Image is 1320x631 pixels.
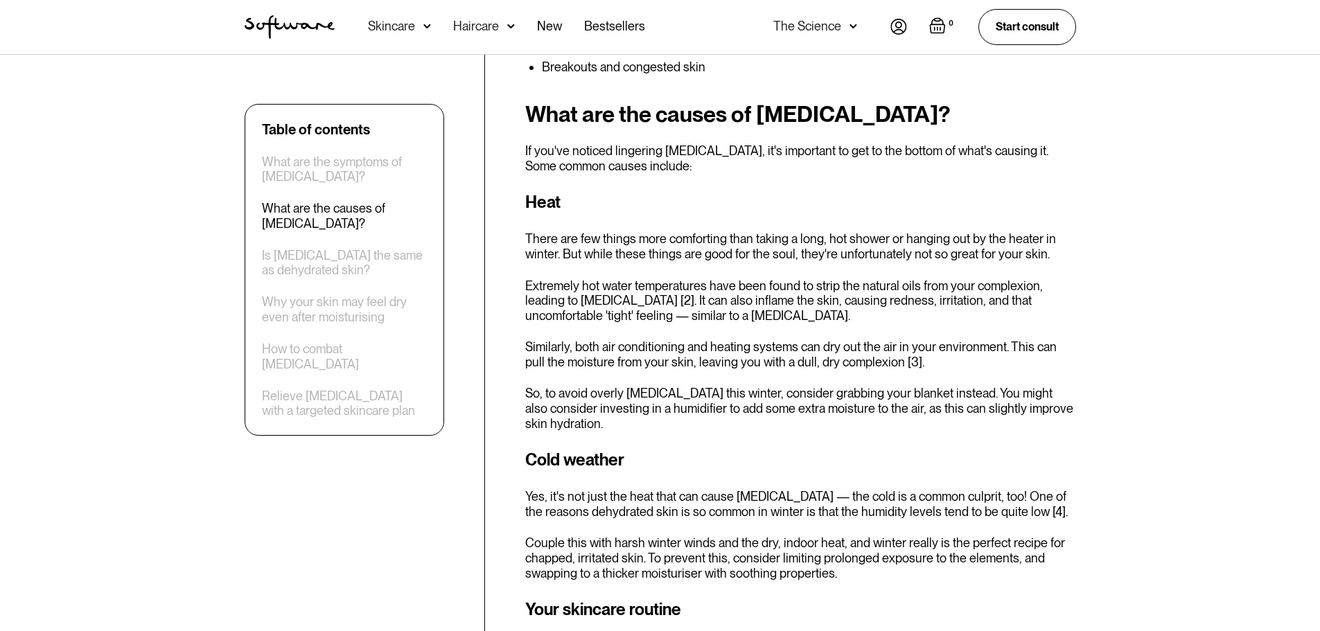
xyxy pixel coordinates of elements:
a: Is [MEDICAL_DATA] the same as dehydrated skin? [262,248,427,278]
div: 0 [946,17,956,30]
p: Yes, it's not just the heat that can cause [MEDICAL_DATA] — the cold is a common culprit, too! On... [525,489,1076,519]
h3: Cold weather [525,447,1076,472]
div: Table of contents [262,121,370,138]
div: Skincare [368,19,415,33]
p: If you've noticed lingering [MEDICAL_DATA], it's important to get to the bottom of what's causing... [525,143,1076,173]
img: arrow down [423,19,431,33]
a: How to combat [MEDICAL_DATA] [262,341,427,371]
a: Open empty cart [929,17,956,37]
p: So, to avoid overly [MEDICAL_DATA] this winter, consider grabbing your blanket instead. You might... [525,386,1076,431]
img: Software Logo [245,15,335,39]
h2: What are the causes of [MEDICAL_DATA]? [525,102,1076,127]
a: home [245,15,335,39]
a: Start consult [978,9,1076,44]
img: arrow down [850,19,857,33]
div: The Science [773,19,841,33]
a: What are the symptoms of [MEDICAL_DATA]? [262,154,427,184]
p: There are few things more comforting than taking a long, hot shower or hanging out by the heater ... [525,231,1076,261]
p: Extremely hot water temperatures have been found to strip the natural oils from your complexion, ... [525,278,1076,323]
p: Couple this with harsh winter winds and the dry, indoor heat, and winter really is the perfect re... [525,535,1076,580]
a: Why your skin may feel dry even after moisturising [262,295,427,325]
img: arrow down [507,19,515,33]
a: What are the causes of [MEDICAL_DATA]? [262,202,427,231]
h3: Your skincare routine [525,597,1076,622]
li: Breakouts and congested skin [542,60,1076,74]
h3: Heat [525,190,1076,215]
div: Haircare [453,19,499,33]
p: Similarly, both air conditioning and heating systems can dry out the air in your environment. Thi... [525,339,1076,369]
a: Relieve [MEDICAL_DATA] with a targeted skincare plan [262,389,427,418]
